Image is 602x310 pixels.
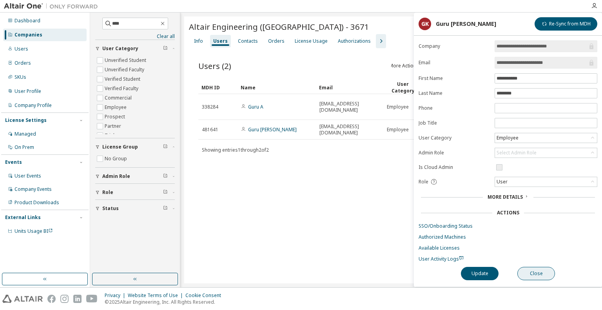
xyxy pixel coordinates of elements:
[15,186,52,192] div: Company Events
[268,38,285,44] div: Orders
[319,123,380,136] span: [EMAIL_ADDRESS][DOMAIN_NAME]
[15,199,59,206] div: Product Downloads
[95,33,175,40] a: Clear all
[387,104,409,110] span: Employee
[15,60,31,66] div: Orders
[105,93,133,103] label: Commercial
[105,112,127,121] label: Prospect
[495,148,597,158] div: Select Admin Role
[95,168,175,185] button: Admin Role
[419,245,597,251] a: Available Licenses
[419,43,490,49] label: Company
[86,295,98,303] img: youtube.svg
[15,46,28,52] div: Users
[163,173,168,179] span: Clear filter
[105,131,116,140] label: Trial
[488,194,523,200] span: More Details
[95,200,175,217] button: Status
[105,292,128,299] div: Privacy
[419,90,490,96] label: Last Name
[198,60,231,71] span: Users (2)
[105,121,123,131] label: Partner
[5,214,41,221] div: External Links
[105,154,129,163] label: No Group
[102,205,119,212] span: Status
[419,135,490,141] label: User Category
[95,40,175,57] button: User Category
[15,32,42,38] div: Companies
[105,84,140,93] label: Verified Faculty
[241,81,313,94] div: Name
[185,292,226,299] div: Cookie Consent
[105,65,146,74] label: Unverified Faculty
[105,56,148,65] label: Unverified Student
[461,267,499,280] button: Update
[248,126,297,133] a: Guru [PERSON_NAME]
[105,74,142,84] label: Verified Student
[105,103,128,112] label: Employee
[535,17,597,31] button: Re-Sync from MDH
[15,173,41,179] div: User Events
[95,138,175,156] button: License Group
[4,2,102,10] img: Altair One
[419,234,597,240] a: Authorized Machines
[495,177,597,187] div: User
[495,133,597,143] div: Employee
[202,104,218,110] span: 338284
[319,81,380,94] div: Email
[102,189,113,196] span: Role
[201,81,234,94] div: MDH ID
[15,131,36,137] div: Managed
[419,179,428,185] span: Role
[163,189,168,196] span: Clear filter
[105,299,226,305] p: © 2025 Altair Engineering, Inc. All Rights Reserved.
[102,45,138,52] span: User Category
[5,117,47,123] div: License Settings
[387,127,409,133] span: Employee
[419,105,490,111] label: Phone
[15,144,34,150] div: On Prem
[194,38,203,44] div: Info
[163,45,168,52] span: Clear filter
[497,210,519,216] div: Actions
[60,295,69,303] img: instagram.svg
[15,228,53,234] span: Units Usage BI
[163,144,168,150] span: Clear filter
[15,88,41,94] div: User Profile
[102,173,130,179] span: Admin Role
[163,205,168,212] span: Clear filter
[189,21,369,32] span: Altair Engineering ([GEOGRAPHIC_DATA]) - 3671
[5,159,22,165] div: Events
[202,127,218,133] span: 481641
[2,295,43,303] img: altair_logo.svg
[15,102,52,109] div: Company Profile
[15,18,40,24] div: Dashboard
[295,38,328,44] div: License Usage
[102,144,138,150] span: License Group
[419,120,490,126] label: Job Title
[248,103,263,110] a: Guru A
[15,74,26,80] div: SKUs
[213,38,228,44] div: Users
[419,18,431,30] div: GK
[95,184,175,201] button: Role
[419,75,490,82] label: First Name
[419,60,490,66] label: Email
[319,101,380,113] span: [EMAIL_ADDRESS][DOMAIN_NAME]
[47,295,56,303] img: facebook.svg
[495,178,509,186] div: User
[495,134,520,142] div: Employee
[386,81,419,94] div: User Category
[128,292,185,299] div: Website Terms of Use
[388,59,426,73] button: More Actions
[419,164,490,170] label: Is Cloud Admin
[73,295,82,303] img: linkedin.svg
[517,267,555,280] button: Close
[419,256,464,262] span: User Activity Logs
[238,38,258,44] div: Contacts
[419,223,597,229] a: SSO/Onboarding Status
[419,150,490,156] label: Admin Role
[497,150,537,156] div: Select Admin Role
[338,38,371,44] div: Authorizations
[202,147,269,153] span: Showing entries 1 through 2 of 2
